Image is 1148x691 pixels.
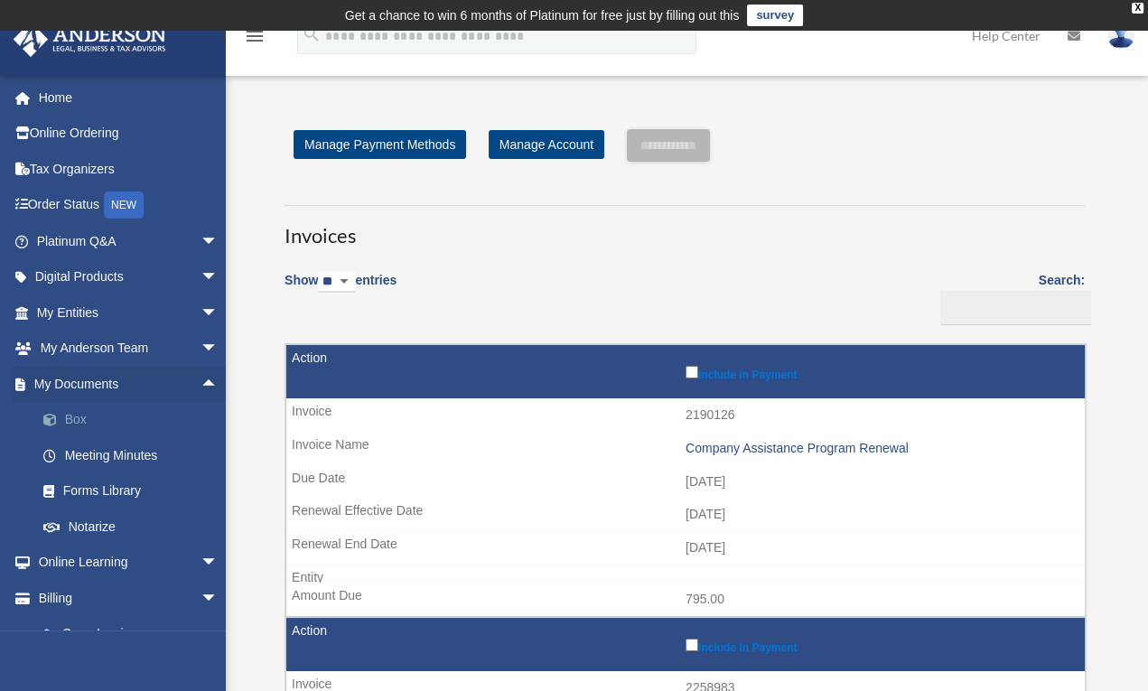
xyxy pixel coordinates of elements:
img: User Pic [1107,23,1134,49]
input: Include in Payment [686,366,698,378]
span: arrow_drop_down [201,294,237,331]
div: close [1132,3,1143,14]
span: arrow_drop_down [201,331,237,368]
a: Platinum Q&Aarrow_drop_down [13,223,246,259]
td: 2190126 [286,398,1085,433]
div: Company Assistance Program Renewal [686,441,1076,456]
a: menu [244,32,266,47]
span: arrow_drop_down [201,259,237,296]
img: Anderson Advisors Platinum Portal [8,22,172,57]
a: Forms Library [25,473,246,509]
select: Showentries [318,272,355,293]
label: Search: [934,269,1085,325]
a: My Anderson Teamarrow_drop_down [13,331,246,367]
a: Box [25,402,246,438]
a: survey [747,5,803,26]
a: Online Learningarrow_drop_down [13,545,246,581]
a: Digital Productsarrow_drop_down [13,259,246,295]
div: Get a chance to win 6 months of Platinum for free just by filling out this [345,5,740,26]
span: arrow_drop_up [201,366,237,403]
input: Search: [940,291,1091,325]
a: Home [13,79,246,116]
td: [DATE] [286,465,1085,500]
label: Show entries [285,269,397,311]
span: arrow_drop_down [201,545,237,582]
label: Include in Payment [686,362,1076,381]
a: Notarize [25,509,246,545]
i: menu [244,25,266,47]
span: $ [53,623,62,646]
i: search [302,24,322,44]
span: arrow_drop_down [201,223,237,260]
a: Manage Account [489,130,604,159]
a: Meeting Minutes [25,437,246,473]
span: arrow_drop_down [201,580,237,617]
a: Tax Organizers [13,151,246,187]
label: Include in Payment [686,635,1076,654]
a: Billingarrow_drop_down [13,580,237,616]
a: Order StatusNEW [13,187,246,224]
a: Manage Payment Methods [294,130,466,159]
input: Include in Payment [686,639,698,651]
h3: Invoices [285,205,1085,250]
div: NEW [104,191,144,219]
a: $Open Invoices [25,616,228,653]
a: My Documentsarrow_drop_up [13,366,246,402]
a: My Entitiesarrow_drop_down [13,294,246,331]
td: [DATE] [286,531,1085,565]
td: 795.00 [286,583,1085,617]
a: Online Ordering [13,116,246,152]
td: [DATE] [286,498,1085,532]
